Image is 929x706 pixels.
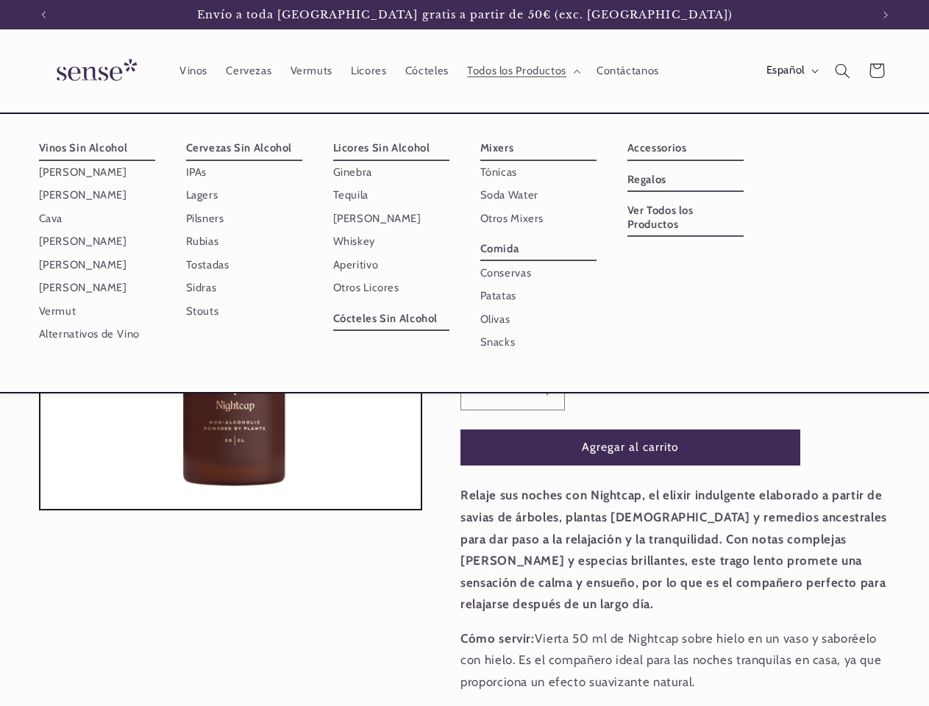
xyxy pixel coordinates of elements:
[351,64,386,78] span: Licores
[396,54,458,87] a: Cócteles
[460,628,890,693] p: Vierta 50 ml de Nightcap sobre hielo en un vaso y saboréelo con hielo. Es el compañero ideal para...
[480,238,597,261] a: Comida
[217,54,281,87] a: Cervezas
[39,323,155,346] a: Alternativos de Vino
[186,161,302,184] a: IPAs
[587,54,668,87] a: Contáctanos
[186,299,302,322] a: Stouts
[39,207,155,230] a: Cava
[825,54,859,88] summary: Búsqueda
[333,161,449,184] a: Ginebra
[460,429,800,466] button: Agregar al carrito
[39,230,155,253] a: [PERSON_NAME]
[39,299,155,322] a: Vermut
[39,50,149,92] img: Sense
[480,307,597,330] a: Olivas
[342,54,396,87] a: Licores
[186,137,302,160] a: Cervezas Sin Alcohol
[333,207,449,230] a: [PERSON_NAME]
[627,168,744,192] a: Regalos
[480,161,597,184] a: Tónicas
[480,184,597,207] a: Soda Water
[480,137,597,160] a: Mixers
[179,64,207,78] span: Vinos
[39,161,155,184] a: [PERSON_NAME]
[186,277,302,299] a: Sidras
[186,207,302,230] a: Pilsners
[333,277,449,299] a: Otros Licores
[458,54,587,87] summary: Todos los Productos
[197,8,733,21] span: Envío a toda [GEOGRAPHIC_DATA] gratis a partir de 50€ (exc. [GEOGRAPHIC_DATA])
[480,207,597,230] a: Otros Mixers
[186,230,302,253] a: Rubias
[467,64,566,78] span: Todos los Productos
[627,137,744,160] a: Accessorios
[480,285,597,307] a: Patatas
[186,254,302,277] a: Tostadas
[333,230,449,253] a: Whiskey
[170,54,216,87] a: Vinos
[757,56,825,85] button: Español
[291,64,332,78] span: Vermuts
[281,54,342,87] a: Vermuts
[333,307,449,330] a: Cócteles Sin Alcohol
[39,254,155,277] a: [PERSON_NAME]
[39,137,155,160] a: Vinos Sin Alcohol
[39,184,155,207] a: [PERSON_NAME]
[33,44,155,98] a: Sense
[186,184,302,207] a: Lagers
[333,254,449,277] a: Aperitivo
[480,261,597,284] a: Conservas
[597,64,659,78] span: Contáctanos
[333,137,449,160] a: Licores Sin Alcohol
[39,277,155,299] a: [PERSON_NAME]
[460,631,535,646] strong: Cómo servir:
[405,64,449,78] span: Cócteles
[766,63,805,79] span: Español
[460,488,887,611] strong: Relaje sus noches con Nightcap, el elixir indulgente elaborado a partir de savias de árboles, pla...
[480,331,597,354] a: Snacks
[226,64,271,78] span: Cervezas
[627,199,744,237] a: Ver Todos los Productos
[333,184,449,207] a: Tequila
